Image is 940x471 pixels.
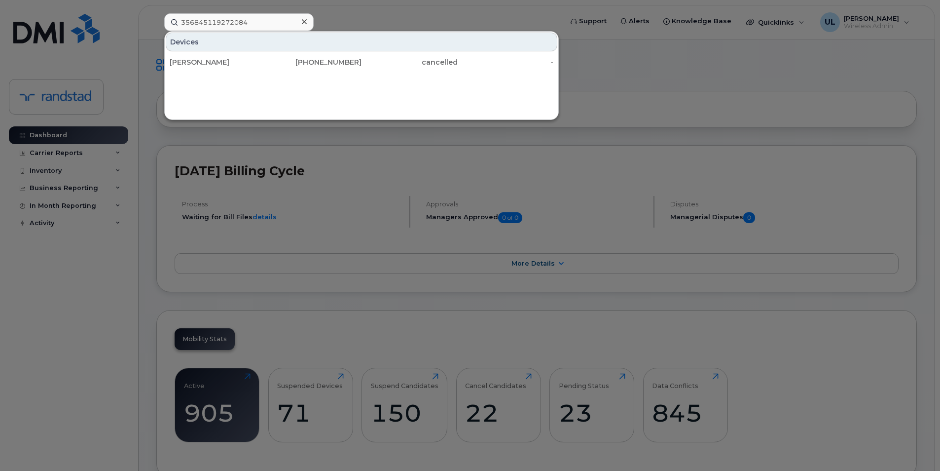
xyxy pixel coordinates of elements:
[458,57,554,67] div: -
[266,57,362,67] div: [PHONE_NUMBER]
[362,57,458,67] div: cancelled
[166,33,557,51] div: Devices
[170,57,266,67] div: [PERSON_NAME]
[166,53,557,71] a: [PERSON_NAME][PHONE_NUMBER]cancelled-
